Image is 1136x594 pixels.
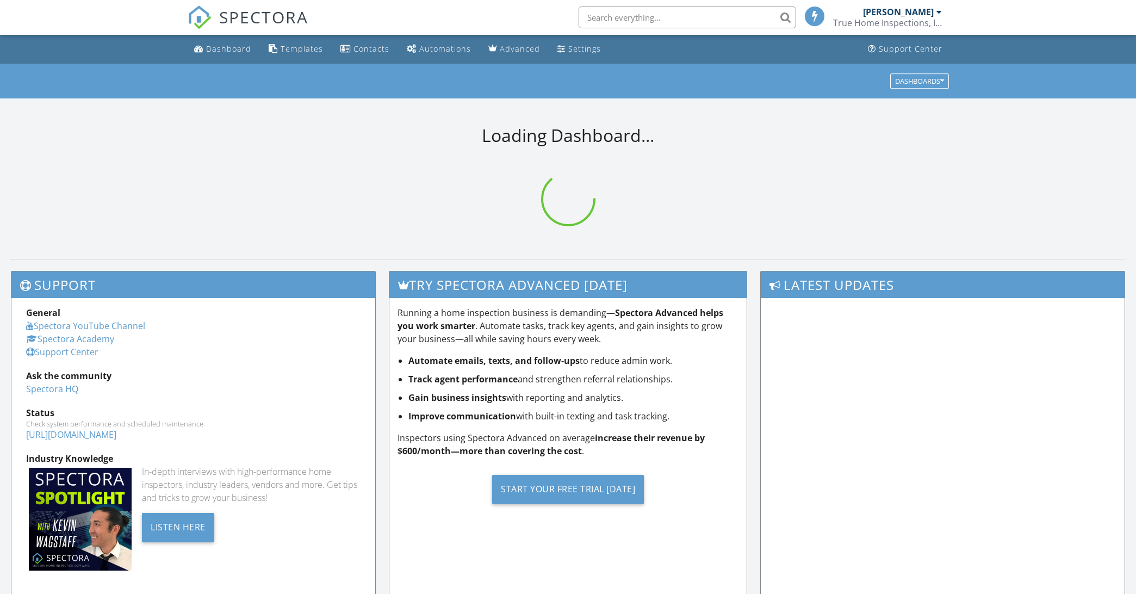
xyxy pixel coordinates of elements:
[408,392,506,404] strong: Gain business insights
[26,320,145,332] a: Spectora YouTube Channel
[281,44,323,54] div: Templates
[142,465,361,504] div: In-depth interviews with high-performance home inspectors, industry leaders, vendors and more. Ge...
[188,5,212,29] img: The Best Home Inspection Software - Spectora
[879,44,942,54] div: Support Center
[389,271,747,298] h3: Try spectora advanced [DATE]
[188,15,308,38] a: SPECTORA
[26,429,116,441] a: [URL][DOMAIN_NAME]
[142,513,214,542] div: Listen Here
[500,44,540,54] div: Advanced
[336,39,394,59] a: Contacts
[219,5,308,28] span: SPECTORA
[26,383,78,395] a: Spectora HQ
[353,44,389,54] div: Contacts
[408,410,738,423] li: with built-in texting and task tracking.
[408,373,518,385] strong: Track agent performance
[408,355,580,367] strong: Automate emails, texts, and follow-ups
[553,39,605,59] a: Settings
[26,369,361,382] div: Ask the community
[864,39,947,59] a: Support Center
[11,271,375,298] h3: Support
[568,44,601,54] div: Settings
[408,391,738,404] li: with reporting and analytics.
[402,39,475,59] a: Automations (Basic)
[26,452,361,465] div: Industry Knowledge
[398,432,705,457] strong: increase their revenue by $600/month—more than covering the cost
[29,468,132,571] img: Spectoraspolightmain
[26,419,361,428] div: Check system performance and scheduled maintenance.
[579,7,796,28] input: Search everything...
[206,44,251,54] div: Dashboard
[484,39,544,59] a: Advanced
[398,431,738,457] p: Inspectors using Spectora Advanced on average .
[142,521,214,533] a: Listen Here
[761,271,1125,298] h3: Latest Updates
[26,406,361,419] div: Status
[863,7,934,17] div: [PERSON_NAME]
[398,307,723,332] strong: Spectora Advanced helps you work smarter
[419,44,471,54] div: Automations
[895,77,944,85] div: Dashboards
[398,466,738,512] a: Start Your Free Trial [DATE]
[398,306,738,345] p: Running a home inspection business is demanding— . Automate tasks, track key agents, and gain ins...
[190,39,256,59] a: Dashboard
[408,354,738,367] li: to reduce admin work.
[408,373,738,386] li: and strengthen referral relationships.
[890,73,949,89] button: Dashboards
[833,17,942,28] div: True Home Inspections, Inc
[408,410,516,422] strong: Improve communication
[26,307,60,319] strong: General
[492,475,644,504] div: Start Your Free Trial [DATE]
[26,346,98,358] a: Support Center
[264,39,327,59] a: Templates
[26,333,114,345] a: Spectora Academy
